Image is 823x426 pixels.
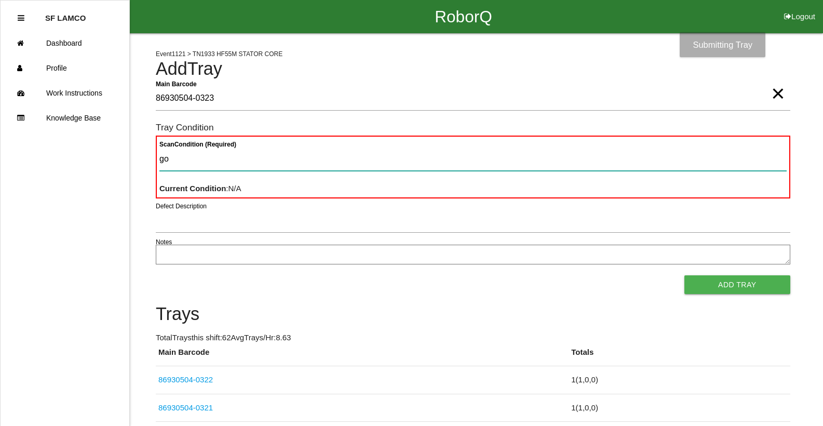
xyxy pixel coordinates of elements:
[159,184,241,193] span: : N/A
[159,141,236,148] b: Scan Condition (Required)
[156,87,790,111] input: Required
[569,366,790,394] td: 1 ( 1 , 0 , 0 )
[156,332,790,344] p: Total Trays this shift: 62 Avg Trays /Hr: 8.63
[156,304,790,324] h4: Trays
[1,105,129,130] a: Knowledge Base
[1,56,129,81] a: Profile
[156,123,790,132] h6: Tray Condition
[684,275,790,294] button: Add Tray
[680,32,765,57] div: Submitting Tray
[45,6,86,22] p: SF LAMCO
[156,237,172,247] label: Notes
[1,81,129,105] a: Work Instructions
[156,80,197,87] b: Main Barcode
[569,394,790,422] td: 1 ( 1 , 0 , 0 )
[158,375,213,384] a: 86930504-0322
[156,50,282,58] span: Event 1121 > TN1933 HF55M STATOR CORE
[569,347,790,366] th: Totals
[156,202,207,211] label: Defect Description
[156,347,569,366] th: Main Barcode
[18,6,24,31] div: Close
[159,184,226,193] b: Current Condition
[1,31,129,56] a: Dashboard
[156,59,790,79] h4: Add Tray
[158,403,213,412] a: 86930504-0321
[771,73,785,94] span: Clear Input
